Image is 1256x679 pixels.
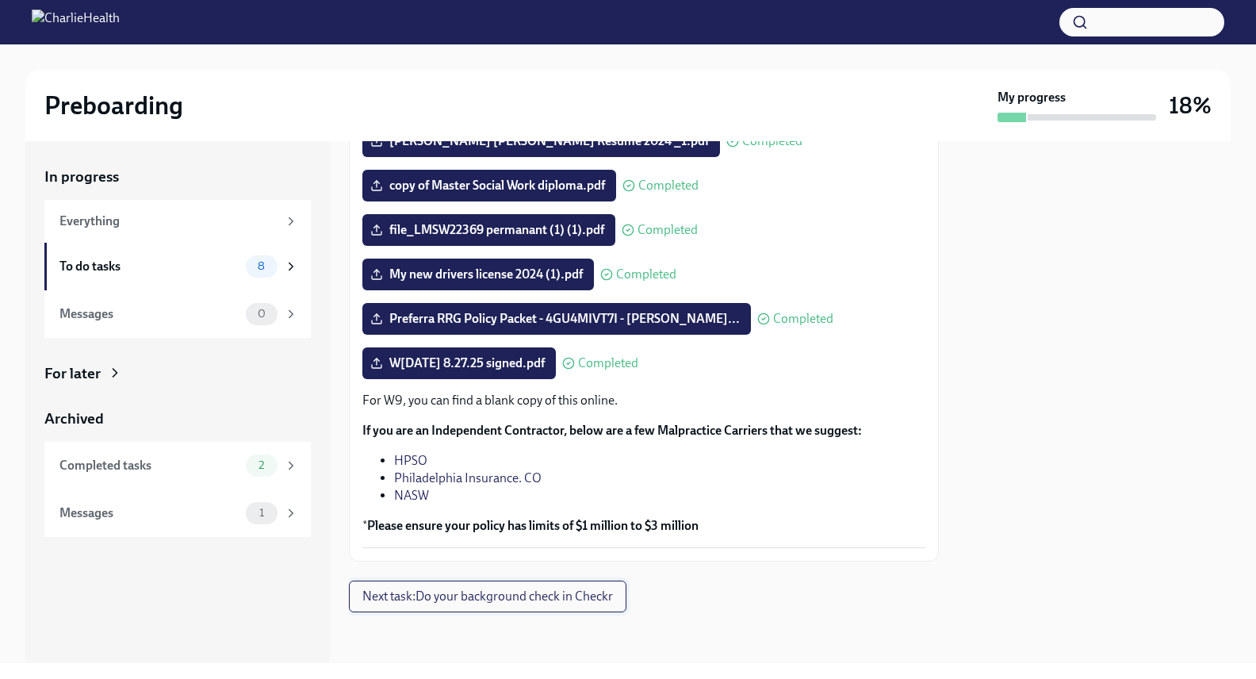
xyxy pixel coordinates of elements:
[742,135,802,148] span: Completed
[44,243,311,290] a: To do tasks8
[249,459,274,471] span: 2
[44,363,311,384] a: For later
[362,303,751,335] label: Preferra RRG Policy Packet - 4GU4MIVT7I - [PERSON_NAME]...
[44,167,311,187] a: In progress
[362,347,556,379] label: W[DATE] 8.27.25 signed.pdf
[367,518,699,533] strong: Please ensure your policy has limits of $1 million to $3 million
[59,457,239,474] div: Completed tasks
[32,10,120,35] img: CharlieHealth
[373,267,583,282] span: My new drivers license 2024 (1).pdf
[773,313,833,325] span: Completed
[362,392,925,409] p: For W9, you can find a blank copy of this online.
[578,357,638,370] span: Completed
[373,355,545,371] span: W[DATE] 8.27.25 signed.pdf
[44,200,311,243] a: Everything
[59,258,239,275] div: To do tasks
[44,442,311,489] a: Completed tasks2
[362,423,862,438] strong: If you are an Independent Contractor, below are a few Malpractice Carriers that we suggest:
[362,259,594,290] label: My new drivers license 2024 (1).pdf
[362,589,613,604] span: Next task : Do your background check in Checkr
[44,409,311,429] a: Archived
[638,224,698,236] span: Completed
[373,133,709,149] span: [PERSON_NAME] [PERSON_NAME] Resume 2024 _1.pdf
[373,311,740,327] span: Preferra RRG Policy Packet - 4GU4MIVT7I - [PERSON_NAME]...
[394,470,542,485] a: Philadelphia Insurance. CO
[394,488,429,503] a: NASW
[59,504,239,522] div: Messages
[373,222,604,238] span: file_LMSW22369 permanant (1) (1).pdf
[362,214,615,246] label: file_LMSW22369 permanant (1) (1).pdf
[59,213,278,230] div: Everything
[394,453,427,468] a: HPSO
[59,305,239,323] div: Messages
[1169,91,1212,120] h3: 18%
[362,125,720,157] label: [PERSON_NAME] [PERSON_NAME] Resume 2024 _1.pdf
[248,260,274,272] span: 8
[349,581,626,612] button: Next task:Do your background check in Checkr
[616,268,676,281] span: Completed
[248,308,275,320] span: 0
[638,179,699,192] span: Completed
[44,90,183,121] h2: Preboarding
[373,178,605,194] span: copy of Master Social Work diploma.pdf
[250,507,274,519] span: 1
[998,89,1066,106] strong: My progress
[44,363,101,384] div: For later
[44,290,311,338] a: Messages0
[362,170,616,201] label: copy of Master Social Work diploma.pdf
[44,489,311,537] a: Messages1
